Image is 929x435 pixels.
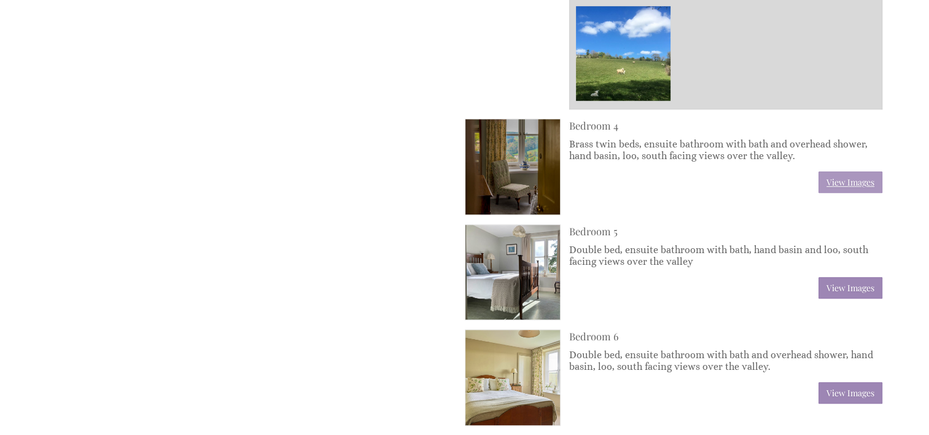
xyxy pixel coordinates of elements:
[569,349,882,372] p: Double bed, ensuite bathroom with bath and overhead shower, hand basin, loo, south facing views o...
[465,330,561,425] img: Bedroom 6
[569,138,882,162] p: Brass twin beds, ensuite bathroom with bath and overhead shower, hand basin, loo, south facing vi...
[818,277,882,299] a: View Images
[465,119,561,214] img: Bedroom 4
[569,224,882,238] h3: Bedroom 5
[818,382,882,404] a: View Images
[569,244,882,267] p: Double bed, ensuite bathroom with bath, hand basin and loo, south facing views over the valley
[818,171,882,193] a: View Images
[569,119,882,132] h3: Bedroom 4
[576,6,671,101] img: Hurstone: Nestled on the hillside in a quiet corner of Somerset
[465,225,561,320] img: Bedroom 5
[569,329,882,343] h3: Bedroom 6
